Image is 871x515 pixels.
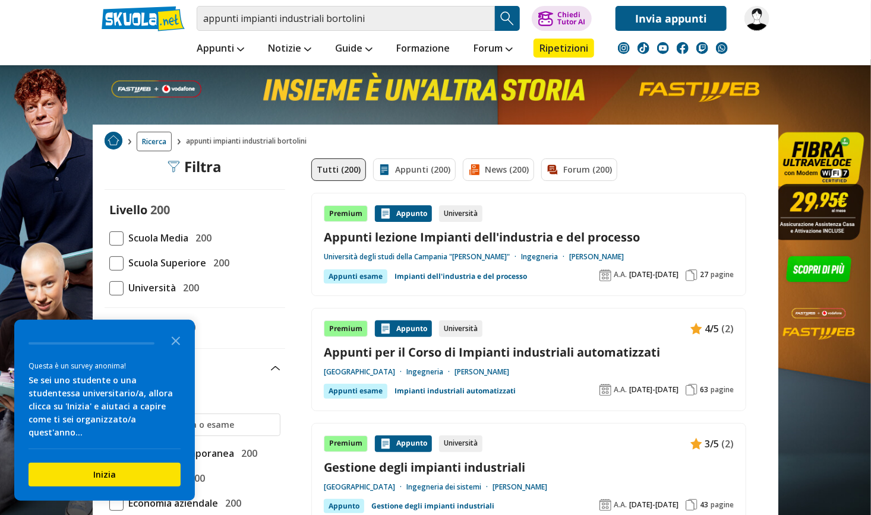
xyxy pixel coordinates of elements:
a: Formazione [393,39,453,60]
img: Pagine [686,384,698,396]
span: 4/5 [705,321,719,336]
a: Appunti (200) [373,158,456,181]
a: Tutti (200) [311,158,366,181]
a: Guide [332,39,375,60]
span: 200 [191,230,212,246]
img: Anno accademico [599,384,611,396]
a: Università degli studi della Campania "[PERSON_NAME]" [324,252,521,262]
img: Forum filtro contenuto [547,164,558,176]
a: Appunti lezione Impianti dell'industria e del processo [324,229,734,245]
a: Gestione degli impianti industriali [324,459,734,475]
img: Appunti contenuto [690,323,702,335]
span: 3/5 [705,436,719,452]
a: Home [105,132,122,151]
div: Questa è un survey anonima! [29,360,181,371]
div: Appunto [375,320,432,337]
span: appunti impianti industriali bortolini [186,132,311,151]
a: Gestione degli impianti industriali [371,499,494,513]
a: [PERSON_NAME] [569,252,624,262]
span: [DATE]-[DATE] [629,270,679,279]
span: 27 [700,270,708,279]
div: Appunto [375,205,432,222]
span: Università [124,280,176,295]
a: Impianti industriali automatizzati [395,384,516,398]
button: ChiediTutor AI [532,6,592,31]
img: Appunti contenuto [380,323,392,335]
img: mattia6398 [744,6,769,31]
span: 200 [209,255,229,271]
a: Invia appunti [616,6,727,31]
a: [PERSON_NAME] [493,482,547,492]
span: A.A. [614,385,627,395]
span: 200 [150,202,170,218]
div: Università [439,435,482,452]
span: 63 [700,385,708,395]
a: Ripetizioni [534,39,594,58]
img: Anno accademico [599,269,611,281]
span: A.A. [614,270,627,279]
a: Appunti [194,39,247,60]
img: Pagine [686,269,698,281]
img: Apri e chiudi sezione [271,366,280,371]
img: Appunti filtro contenuto [378,164,390,176]
img: Pagine [686,499,698,511]
div: Se sei uno studente o una studentessa universitario/a, allora clicca su 'Inizia' e aiutaci a capi... [29,374,181,439]
img: Anno accademico [599,499,611,511]
a: Impianti dell'industria e del processo [395,269,527,284]
button: Inizia [29,463,181,487]
img: Appunti contenuto [380,208,392,220]
span: Economia aziendale [124,495,218,511]
input: Cerca appunti, riassunti o versioni [197,6,495,31]
img: facebook [677,42,689,54]
a: Ricerca [137,132,172,151]
a: Ingegneria [406,367,455,377]
div: Appunto [375,435,432,452]
a: Forum (200) [541,158,617,181]
a: [GEOGRAPHIC_DATA] [324,367,406,377]
img: Appunti contenuto [380,438,392,450]
span: 200 [236,446,257,461]
a: [PERSON_NAME] [455,367,509,377]
div: Survey [14,320,195,501]
span: (2) [721,436,734,452]
a: Ingegneria [521,252,569,262]
label: Livello [109,202,147,218]
span: pagine [711,270,734,279]
a: Notizie [265,39,314,60]
img: News filtro contenuto [468,164,480,176]
a: News (200) [463,158,534,181]
div: Appunto [324,499,364,513]
input: Ricerca materia o esame [131,419,275,431]
div: Premium [324,205,368,222]
span: 200 [178,280,199,295]
div: Appunti esame [324,384,387,398]
button: Search Button [495,6,520,31]
span: (2) [721,321,734,336]
img: youtube [657,42,669,54]
a: Forum [471,39,516,60]
div: Chiedi Tutor AI [557,11,585,26]
span: 200 [220,495,241,511]
img: tiktok [638,42,649,54]
img: Cerca appunti, riassunti o versioni [498,9,516,27]
img: WhatsApp [716,42,728,54]
div: Filtra [168,158,222,175]
div: Premium [324,320,368,337]
div: Università [439,205,482,222]
span: A.A. [614,500,627,510]
div: Appunti esame [324,269,387,284]
span: 43 [700,500,708,510]
a: [GEOGRAPHIC_DATA] [324,482,406,492]
img: twitch [696,42,708,54]
span: Scuola Superiore [124,255,206,271]
div: Premium [324,435,368,452]
span: [DATE]-[DATE] [629,500,679,510]
img: instagram [618,42,630,54]
span: pagine [711,500,734,510]
a: Appunti per il Corso di Impianti industriali automatizzati [324,344,734,360]
img: Home [105,132,122,150]
button: Close the survey [164,328,188,352]
span: [DATE]-[DATE] [629,385,679,395]
a: Ingegneria dei sistemi [406,482,493,492]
